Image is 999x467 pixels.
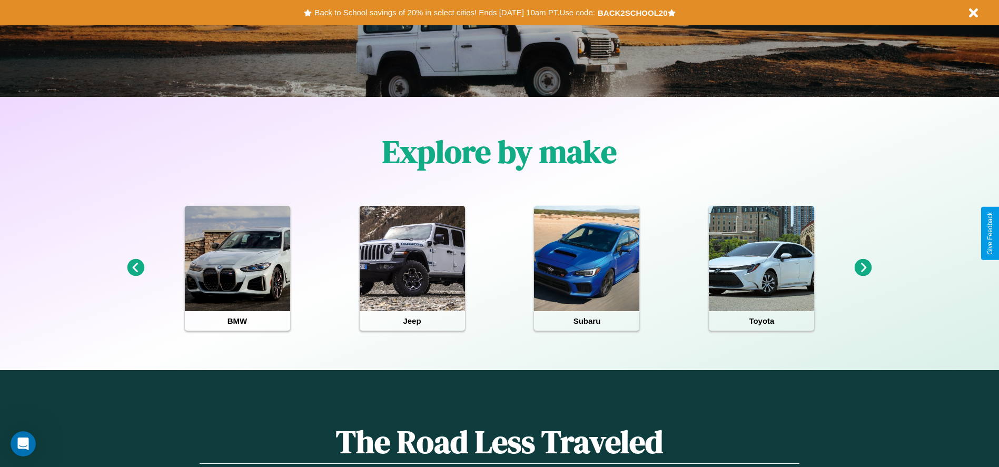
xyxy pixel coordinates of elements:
[360,311,465,331] h4: Jeep
[382,130,617,173] h1: Explore by make
[534,311,639,331] h4: Subaru
[312,5,597,20] button: Back to School savings of 20% in select cities! Ends [DATE] 10am PT.Use code:
[185,311,290,331] h4: BMW
[598,8,668,17] b: BACK2SCHOOL20
[986,212,994,255] div: Give Feedback
[200,420,799,464] h1: The Road Less Traveled
[709,311,814,331] h4: Toyota
[11,431,36,456] iframe: Intercom live chat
